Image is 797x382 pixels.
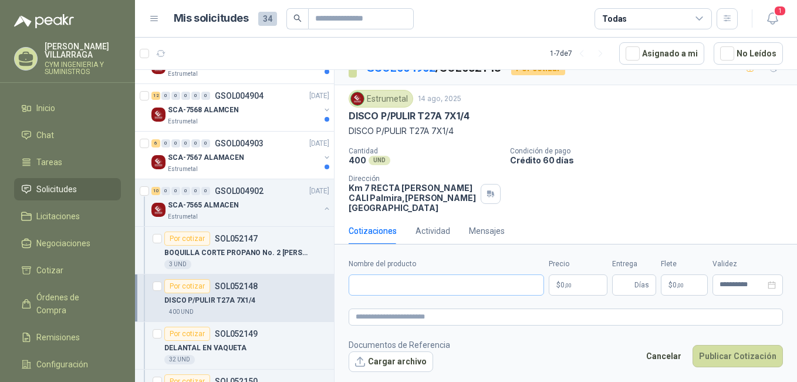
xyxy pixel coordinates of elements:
[161,187,170,195] div: 0
[151,136,332,174] a: 6 0 0 0 0 0 GSOL004903[DATE] Company LogoSCA-7567 ALAMACENEstrumetal
[135,227,334,274] a: Por cotizarSOL052147BOQUILLA CORTE PROPANO No. 2 [PERSON_NAME]3 UND
[151,155,166,169] img: Company Logo
[36,237,90,250] span: Negociaciones
[171,187,180,195] div: 0
[215,234,258,243] p: SOL052147
[174,10,249,27] h1: Mis solicitudes
[602,12,627,25] div: Todas
[36,183,77,196] span: Solicitudes
[161,92,170,100] div: 0
[661,274,708,296] p: $ 0,00
[349,155,366,165] p: 400
[181,139,190,148] div: 0
[164,355,195,364] div: 32 UND
[14,97,121,119] a: Inicio
[14,151,121,173] a: Tareas
[309,186,329,197] p: [DATE]
[215,187,264,195] p: GSOL004902
[164,247,310,259] p: BOQUILLA CORTE PROPANO No. 2 [PERSON_NAME]
[201,92,210,100] div: 0
[258,12,277,26] span: 34
[677,282,684,289] span: ,00
[668,282,673,289] span: $
[151,139,160,148] div: 6
[168,165,198,174] p: Estrumetal
[168,212,198,222] p: Estrumetal
[168,69,198,79] p: Estrumetal
[510,147,792,155] p: Condición de pago
[349,175,476,183] p: Dirección
[565,282,572,289] span: ,00
[349,224,397,237] div: Cotizaciones
[14,326,121,349] a: Remisiones
[215,282,258,290] p: SOL052148
[774,5,786,16] span: 1
[36,331,80,344] span: Remisiones
[293,14,302,22] span: search
[634,275,649,295] span: Días
[549,274,607,296] p: $0,00
[135,322,334,370] a: Por cotizarSOL052149DELANTAL EN VAQUETA32 UND
[168,152,244,163] p: SCA-7567 ALAMACEN
[14,205,121,227] a: Licitaciones
[168,117,198,126] p: Estrumetal
[14,178,121,200] a: Solicitudes
[14,232,121,254] a: Negociaciones
[164,279,210,293] div: Por cotizar
[762,8,783,29] button: 1
[164,260,191,269] div: 3 UND
[164,307,198,317] div: 400 UND
[612,259,656,270] label: Entrega
[168,200,239,211] p: SCA-7565 ALMACEN
[349,183,476,213] p: Km 7 RECTA [PERSON_NAME] CALI Palmira , [PERSON_NAME][GEOGRAPHIC_DATA]
[661,259,708,270] label: Flete
[640,345,688,367] button: Cancelar
[151,89,332,126] a: 12 0 0 0 0 0 GSOL004904[DATE] Company LogoSCA-7568 ALAMCENEstrumetal
[549,259,607,270] label: Precio
[36,129,54,142] span: Chat
[693,345,783,367] button: Publicar Cotización
[309,138,329,149] p: [DATE]
[181,92,190,100] div: 0
[36,102,55,115] span: Inicio
[151,184,332,222] a: 10 0 0 0 0 0 GSOL004902[DATE] Company LogoSCA-7565 ALMACENEstrumetal
[151,108,166,122] img: Company Logo
[712,259,783,270] label: Validez
[151,203,166,217] img: Company Logo
[36,358,88,371] span: Configuración
[164,232,210,246] div: Por cotizar
[349,147,501,155] p: Cantidad
[191,187,200,195] div: 0
[550,44,610,63] div: 1 - 7 de 7
[215,139,264,148] p: GSOL004903
[215,330,258,338] p: SOL052149
[418,93,461,105] p: 14 ago, 2025
[349,90,413,108] div: Estrumetal
[191,92,200,100] div: 0
[14,353,121,376] a: Configuración
[309,91,329,102] p: [DATE]
[36,156,62,169] span: Tareas
[168,105,239,116] p: SCA-7568 ALAMCEN
[151,92,160,100] div: 12
[14,259,121,282] a: Cotizar
[349,110,470,122] p: DISCO P/PULIR T27A 7X1/4
[619,42,704,65] button: Asignado a mi
[201,139,210,148] div: 0
[36,291,110,317] span: Órdenes de Compra
[510,155,792,165] p: Crédito 60 días
[14,14,74,28] img: Logo peakr
[416,224,450,237] div: Actividad
[351,92,364,105] img: Company Logo
[714,42,783,65] button: No Leídos
[135,274,334,322] a: Por cotizarSOL052148DISCO P/PULIR T27A 7X1/4400 UND
[164,327,210,341] div: Por cotizar
[164,343,246,354] p: DELANTAL EN VAQUETA
[151,187,160,195] div: 10
[191,139,200,148] div: 0
[201,187,210,195] div: 0
[369,156,390,165] div: UND
[171,92,180,100] div: 0
[164,295,255,306] p: DISCO P/PULIR T27A 7X1/4
[161,139,170,148] div: 0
